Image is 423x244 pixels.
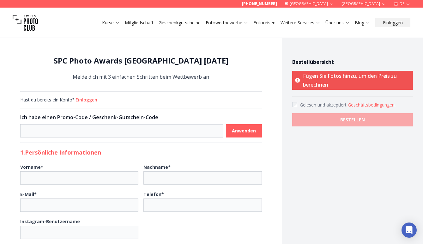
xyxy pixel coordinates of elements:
[323,18,352,27] button: Über uns
[203,18,251,27] button: Fotowettbewerbe
[143,164,171,170] b: Nachname *
[325,20,350,26] a: Über uns
[242,1,277,6] a: [PHONE_NUMBER]
[156,18,203,27] button: Geschenkgutscheine
[125,20,154,26] a: Mitgliedschaft
[20,226,138,239] input: Instagram-Benutzername
[20,97,262,103] div: Hast du bereits ein Konto?
[100,18,122,27] button: Kurse
[143,198,262,212] input: Telefon*
[20,164,43,170] b: Vorname *
[253,20,275,26] a: Fotoreisen
[20,218,80,224] b: Instagram-Benutzername
[20,113,262,121] h3: Ich habe einen Promo-Code / Geschenk-Gutschein-Code
[348,102,396,108] button: Accept termsGelesen und akzeptiert
[251,18,278,27] button: Fotoreisen
[226,124,262,137] button: Anwenden
[20,171,138,185] input: Vorname*
[355,20,370,26] a: Blog
[232,128,256,134] b: Anwenden
[20,191,37,197] b: E-Mail *
[292,71,413,90] p: Fügen Sie Fotos hinzu, um den Preis zu berechnen
[143,191,164,197] b: Telefon *
[292,113,413,126] button: BESTELLEN
[300,102,348,108] span: Gelesen und akzeptiert
[122,18,156,27] button: Mitgliedschaft
[13,10,38,35] img: Swiss photo club
[402,223,417,238] div: Open Intercom Messenger
[340,117,365,123] b: BESTELLEN
[20,198,138,212] input: E-Mail*
[102,20,120,26] a: Kurse
[278,18,323,27] button: Weitere Services
[20,56,262,66] h1: SPC Photo Awards [GEOGRAPHIC_DATA] [DATE]
[143,171,262,185] input: Nachname*
[159,20,201,26] a: Geschenkgutscheine
[292,102,297,107] input: Accept terms
[281,20,320,26] a: Weitere Services
[76,97,97,103] button: Einloggen
[352,18,373,27] button: Blog
[206,20,248,26] a: Fotowettbewerbe
[20,148,262,157] h2: 1. Persönliche Informationen
[292,58,413,66] h4: Bestellübersicht
[20,56,262,81] div: Melde dich mit 3 einfachen Schritten beim Wettbewerb an
[375,18,410,27] button: Einloggen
